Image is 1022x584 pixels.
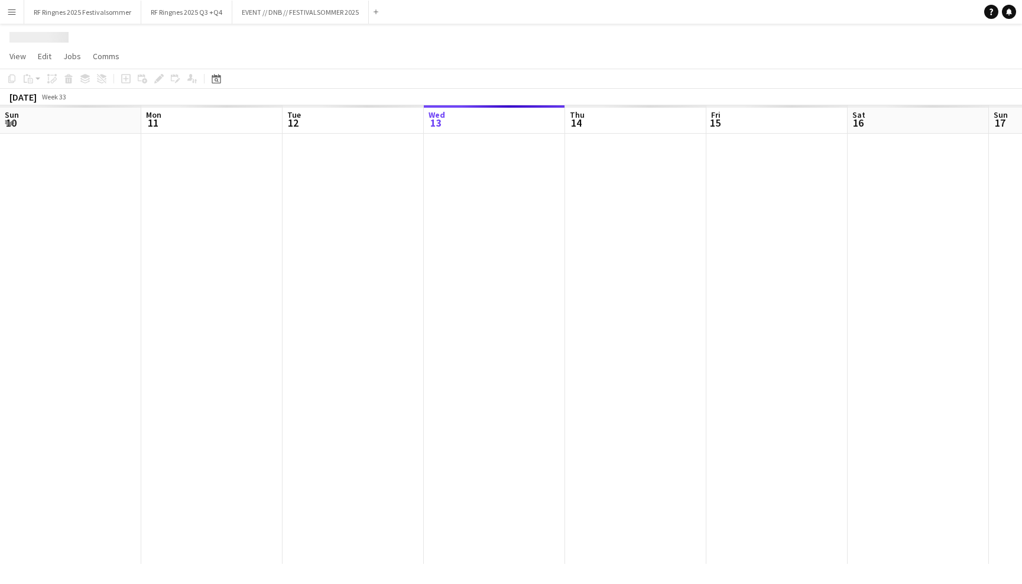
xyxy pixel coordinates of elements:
span: Tue [287,109,301,120]
span: Thu [570,109,585,120]
span: Mon [146,109,161,120]
a: Comms [88,49,124,64]
span: View [9,51,26,62]
span: Fri [711,109,721,120]
span: 11 [144,116,161,130]
span: 16 [851,116,865,130]
button: RF Ringnes 2025 Festivalsommer [24,1,141,24]
span: 13 [427,116,445,130]
span: Edit [38,51,51,62]
div: [DATE] [9,91,37,103]
span: 15 [709,116,721,130]
button: EVENT // DNB // FESTIVALSOMMER 2025 [232,1,369,24]
a: View [5,49,31,64]
span: Sat [852,109,865,120]
a: Jobs [59,49,86,64]
span: Sun [994,109,1008,120]
a: Edit [33,49,56,64]
span: Sun [5,109,19,120]
button: RF Ringnes 2025 Q3 +Q4 [141,1,232,24]
span: 10 [3,116,19,130]
span: Week 33 [39,92,69,101]
span: 12 [285,116,301,130]
span: Comms [93,51,119,62]
span: 17 [992,116,1008,130]
span: Jobs [63,51,81,62]
span: 14 [568,116,585,130]
span: Wed [429,109,445,120]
